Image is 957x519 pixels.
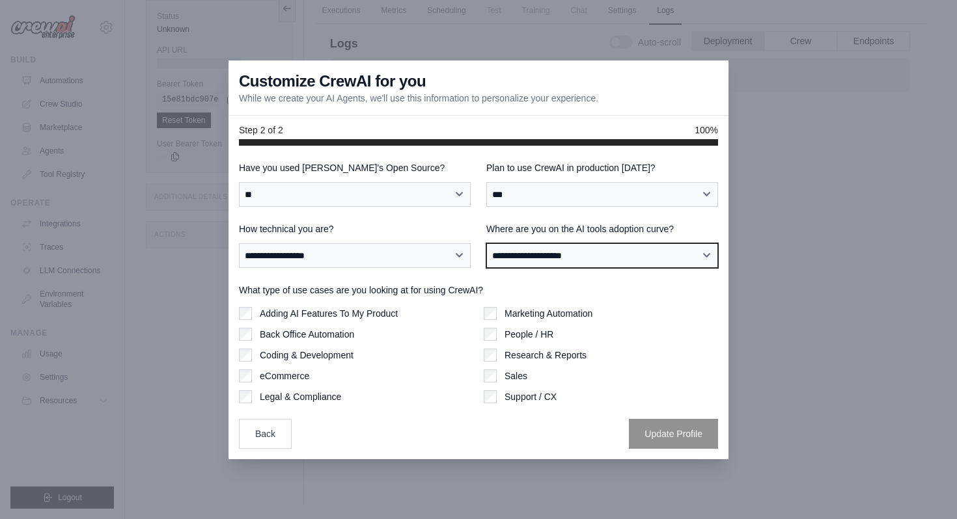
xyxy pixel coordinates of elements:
[260,390,341,403] label: Legal & Compliance
[239,71,426,92] h3: Customize CrewAI for you
[260,369,309,382] label: eCommerce
[892,457,957,519] div: Widget de chat
[505,307,592,320] label: Marketing Automation
[505,328,553,341] label: People / HR
[239,124,283,137] span: Step 2 of 2
[505,369,527,382] label: Sales
[260,328,354,341] label: Back Office Automation
[505,349,587,362] label: Research & Reports
[260,307,398,320] label: Adding AI Features To My Product
[892,457,957,519] iframe: Chat Widget
[486,222,718,235] label: Where are you on the AI tools adoption curve?
[239,284,718,297] label: What type of use cases are you looking at for using CrewAI?
[239,419,292,449] button: Back
[239,222,471,235] label: How technical you are?
[260,349,354,362] label: Coding & Development
[505,390,557,403] label: Support / CX
[695,124,718,137] span: 100%
[239,92,598,105] p: While we create your AI Agents, we'll use this information to personalize your experience.
[486,161,718,174] label: Plan to use CrewAI in production [DATE]?
[629,419,718,449] button: Update Profile
[239,161,471,174] label: Have you used [PERSON_NAME]'s Open Source?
